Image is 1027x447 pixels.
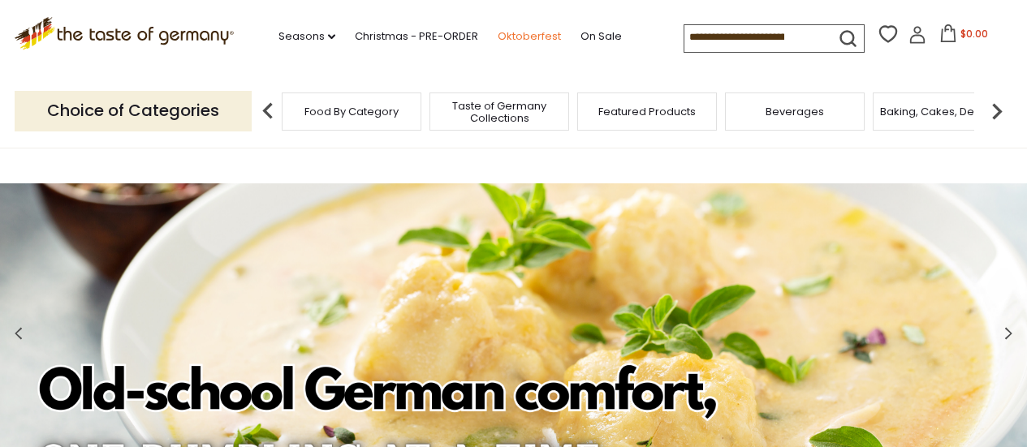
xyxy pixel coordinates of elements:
[880,105,1006,118] a: Baking, Cakes, Desserts
[355,28,478,45] a: Christmas - PRE-ORDER
[252,95,284,127] img: previous arrow
[930,24,999,49] button: $0.00
[766,105,824,118] a: Beverages
[434,100,564,124] a: Taste of Germany Collections
[304,105,399,118] a: Food By Category
[580,28,622,45] a: On Sale
[960,27,988,41] span: $0.00
[598,105,696,118] a: Featured Products
[15,91,252,131] p: Choice of Categories
[278,28,335,45] a: Seasons
[498,28,561,45] a: Oktoberfest
[981,95,1013,127] img: next arrow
